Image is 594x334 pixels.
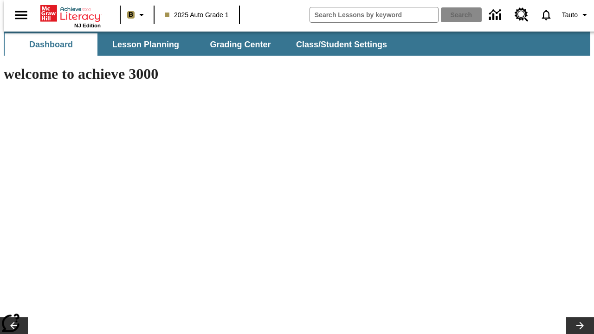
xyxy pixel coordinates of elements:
button: Grading Center [194,33,287,56]
div: SubNavbar [4,33,395,56]
span: Lesson Planning [112,39,179,50]
span: Class/Student Settings [296,39,387,50]
div: SubNavbar [4,32,590,56]
button: Boost Class color is light brown. Change class color [123,6,151,23]
button: Profile/Settings [558,6,594,23]
span: Grading Center [210,39,271,50]
div: Home [40,3,101,28]
button: Open side menu [7,1,35,29]
span: B [129,9,133,20]
button: Lesson Planning [99,33,192,56]
a: Notifications [534,3,558,27]
a: Data Center [484,2,509,28]
span: Tauto [562,10,578,20]
button: Class/Student Settings [289,33,394,56]
button: Dashboard [5,33,97,56]
span: NJ Edition [74,23,101,28]
span: 2025 Auto Grade 1 [165,10,229,20]
a: Home [40,4,101,23]
button: Lesson carousel, Next [566,317,594,334]
span: Dashboard [29,39,73,50]
a: Resource Center, Will open in new tab [509,2,534,27]
h1: welcome to achieve 3000 [4,65,405,83]
input: search field [310,7,438,22]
